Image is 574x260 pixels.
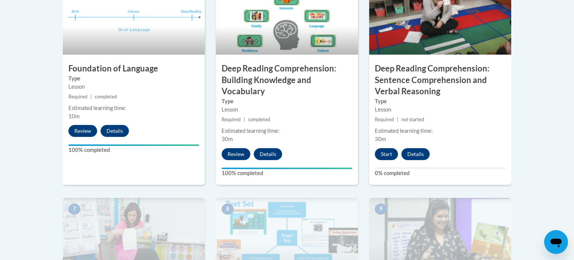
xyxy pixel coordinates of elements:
h3: Deep Reading Comprehension: Building Knowledge and Vocabulary [216,63,358,97]
label: 100% completed [222,169,352,177]
button: Start [375,148,398,160]
iframe: Button to launch messaging window [544,230,568,254]
button: Details [101,125,129,137]
span: | [244,117,245,122]
h3: Deep Reading Comprehension: Sentence Comprehension and Verbal Reasoning [369,63,511,97]
div: Lesson [375,105,506,114]
div: Lesson [68,83,199,91]
span: | [397,117,398,122]
button: Review [68,125,97,137]
button: Details [254,148,282,160]
label: Type [222,97,352,105]
label: Type [68,74,199,83]
span: Required [222,117,241,122]
div: Estimated learning time: [375,127,506,135]
div: Your progress [222,168,352,169]
span: completed [95,94,117,100]
span: completed [248,117,270,122]
button: Details [401,148,430,160]
span: 9 [375,204,387,215]
span: Required [68,94,87,100]
span: 7 [68,204,80,215]
label: 0% completed [375,169,506,177]
span: 30m [375,136,386,142]
span: Required [375,117,394,122]
span: not started [401,117,424,122]
label: 100% completed [68,146,199,154]
span: 30m [222,136,233,142]
div: Lesson [222,105,352,114]
span: 8 [222,204,234,215]
div: Your progress [68,144,199,146]
h3: Foundation of Language [63,63,205,74]
label: Type [375,97,506,105]
div: Estimated learning time: [222,127,352,135]
span: | [90,94,92,100]
button: Review [222,148,250,160]
div: Estimated learning time: [68,104,199,112]
span: 10m [68,113,80,119]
